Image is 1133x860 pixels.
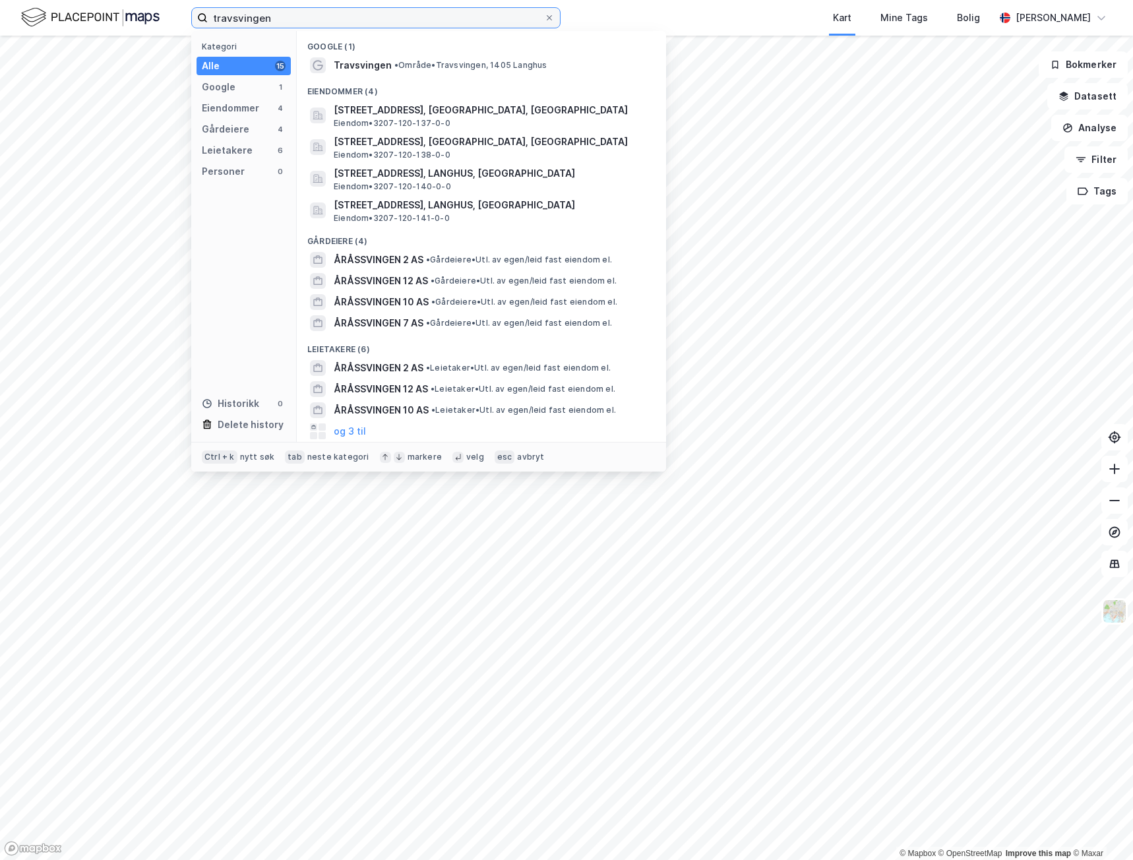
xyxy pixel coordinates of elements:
div: Personer [202,164,245,179]
span: [STREET_ADDRESS], LANGHUS, [GEOGRAPHIC_DATA] [334,166,650,181]
span: • [426,255,430,264]
span: Leietaker • Utl. av egen/leid fast eiendom el. [431,384,615,394]
div: Google [202,79,235,95]
div: Mine Tags [880,10,928,26]
span: • [431,405,435,415]
iframe: Chat Widget [1067,797,1133,860]
div: 0 [275,398,286,409]
div: 0 [275,166,286,177]
div: nytt søk [240,452,275,462]
a: Mapbox [900,849,936,858]
span: • [394,60,398,70]
span: [STREET_ADDRESS], [GEOGRAPHIC_DATA], [GEOGRAPHIC_DATA] [334,134,650,150]
span: [STREET_ADDRESS], LANGHUS, [GEOGRAPHIC_DATA] [334,197,650,213]
div: 4 [275,124,286,135]
span: Eiendom • 3207-120-137-0-0 [334,118,450,129]
div: Kategori [202,42,291,51]
div: tab [285,450,305,464]
div: 4 [275,103,286,113]
div: velg [466,452,484,462]
div: esc [495,450,515,464]
button: Analyse [1051,115,1128,141]
span: ÅRÅSSVINGEN 2 AS [334,252,423,268]
div: Eiendommer [202,100,259,116]
button: Filter [1064,146,1128,173]
div: markere [408,452,442,462]
div: Leietakere (6) [297,334,666,357]
span: ÅRÅSSVINGEN 7 AS [334,315,423,331]
span: Gårdeiere • Utl. av egen/leid fast eiendom el. [426,318,612,328]
span: Eiendom • 3207-120-140-0-0 [334,181,451,192]
span: • [431,384,435,394]
img: Z [1102,599,1127,624]
div: Alle [202,58,220,74]
div: Delete history [218,417,284,433]
span: • [431,276,435,286]
span: ÅRÅSSVINGEN 12 AS [334,273,428,289]
div: Leietakere [202,142,253,158]
span: Leietaker • Utl. av egen/leid fast eiendom el. [426,363,611,373]
span: Gårdeiere • Utl. av egen/leid fast eiendom el. [426,255,612,265]
a: Mapbox homepage [4,841,62,856]
div: Kontrollprogram for chat [1067,797,1133,860]
div: Ctrl + k [202,450,237,464]
div: Gårdeiere (4) [297,226,666,249]
div: 6 [275,145,286,156]
div: 1 [275,82,286,92]
span: [STREET_ADDRESS], [GEOGRAPHIC_DATA], [GEOGRAPHIC_DATA] [334,102,650,118]
div: [PERSON_NAME] [1016,10,1091,26]
span: Eiendom • 3207-120-141-0-0 [334,213,450,224]
div: Historikk [202,396,259,412]
span: Gårdeiere • Utl. av egen/leid fast eiendom el. [431,297,617,307]
span: • [431,297,435,307]
span: • [426,363,430,373]
button: Datasett [1047,83,1128,109]
span: Leietaker • Utl. av egen/leid fast eiendom el. [431,405,616,415]
span: ÅRÅSSVINGEN 2 AS [334,360,423,376]
div: 15 [275,61,286,71]
div: Bolig [957,10,980,26]
span: Gårdeiere • Utl. av egen/leid fast eiendom el. [431,276,617,286]
span: ÅRÅSSVINGEN 10 AS [334,402,429,418]
div: avbryt [517,452,544,462]
span: ÅRÅSSVINGEN 10 AS [334,294,429,310]
span: Område • Travsvingen, 1405 Langhus [394,60,547,71]
div: Eiendommer (4) [297,76,666,100]
span: Eiendom • 3207-120-138-0-0 [334,150,450,160]
span: Travsvingen [334,57,392,73]
div: neste kategori [307,452,369,462]
button: Bokmerker [1039,51,1128,78]
a: OpenStreetMap [938,849,1002,858]
img: logo.f888ab2527a4732fd821a326f86c7f29.svg [21,6,160,29]
button: Tags [1066,178,1128,204]
span: ÅRÅSSVINGEN 12 AS [334,381,428,397]
button: og 3 til [334,423,366,439]
a: Improve this map [1006,849,1071,858]
input: Søk på adresse, matrikkel, gårdeiere, leietakere eller personer [208,8,544,28]
div: Kart [833,10,851,26]
div: Gårdeiere [202,121,249,137]
div: Google (1) [297,31,666,55]
span: • [426,318,430,328]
